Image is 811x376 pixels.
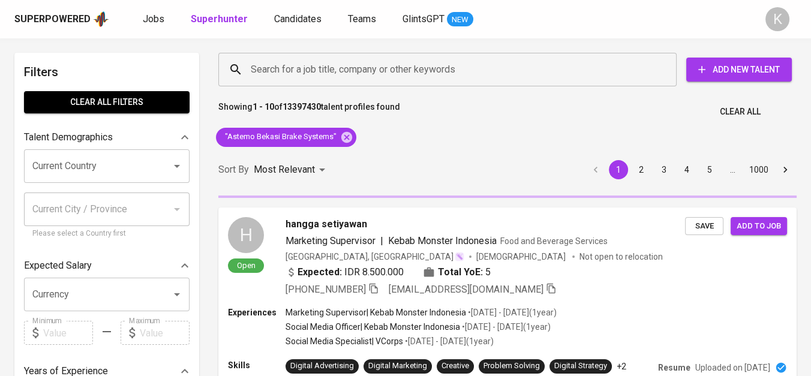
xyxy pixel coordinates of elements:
p: Expected Salary [24,258,92,273]
div: Superpowered [14,13,91,26]
div: Talent Demographics [24,125,190,149]
b: Superhunter [191,13,248,25]
button: Save [685,217,723,236]
button: Open [169,158,185,175]
button: Go to page 5 [700,160,719,179]
span: Jobs [143,13,164,25]
button: Add New Talent [686,58,792,82]
a: Superpoweredapp logo [14,10,109,28]
button: Add to job [731,217,787,236]
span: Food and Beverage Services [500,236,608,246]
span: Kebab Monster Indonesia [388,235,497,246]
b: 13397430 [283,102,321,112]
div: H [228,217,264,253]
input: Value [140,321,190,345]
b: Total YoE: [438,265,483,279]
span: Clear All [720,104,761,119]
span: "Astemo Bekasi Brake Systems" [216,131,344,143]
button: Clear All [715,101,765,123]
button: Clear All filters [24,91,190,113]
div: Creative [441,360,469,372]
div: "Astemo Bekasi Brake Systems" [216,128,356,147]
div: Most Relevant [254,159,329,181]
p: Showing of talent profiles found [218,101,400,123]
p: Social Media Officer | Kebab Monster Indonesia [286,321,460,333]
a: Teams [348,12,379,27]
img: app logo [93,10,109,28]
button: Go to next page [776,160,795,179]
span: Save [691,219,717,233]
span: Candidates [274,13,322,25]
button: Open [169,286,185,303]
span: | [380,234,383,248]
div: Expected Salary [24,254,190,278]
p: Skills [228,359,286,371]
span: Marketing Supervisor [286,235,376,246]
span: hangga setiyawan [286,217,367,231]
p: • [DATE] - [DATE] ( 1 year ) [466,306,557,318]
div: Digital Strategy [554,360,607,372]
div: Digital Advertising [290,360,354,372]
div: IDR 8.500.000 [286,265,404,279]
div: [GEOGRAPHIC_DATA], [GEOGRAPHIC_DATA] [286,251,464,263]
span: NEW [447,14,473,26]
input: Value [43,321,93,345]
p: Not open to relocation [579,251,663,263]
button: Go to page 3 [654,160,674,179]
button: Go to page 2 [632,160,651,179]
a: GlintsGPT NEW [403,12,473,27]
a: Candidates [274,12,324,27]
p: • [DATE] - [DATE] ( 1 year ) [460,321,551,333]
div: K [765,7,789,31]
div: … [723,164,742,176]
p: Resume [658,362,690,374]
p: Uploaded on [DATE] [695,362,770,374]
button: Go to page 4 [677,160,696,179]
span: Add to job [737,219,781,233]
span: Add New Talent [696,62,782,77]
p: Social Media Specialist | VCorps [286,335,403,347]
span: Teams [348,13,376,25]
p: +2 [617,360,626,372]
span: [PHONE_NUMBER] [286,284,366,295]
nav: pagination navigation [584,160,797,179]
p: Talent Demographics [24,130,113,145]
span: GlintsGPT [403,13,444,25]
p: Sort By [218,163,249,177]
span: [EMAIL_ADDRESS][DOMAIN_NAME] [389,284,543,295]
b: Expected: [298,265,342,279]
span: [DEMOGRAPHIC_DATA] [476,251,567,263]
p: Marketing Supervisor | Kebab Monster Indonesia [286,306,466,318]
b: 1 - 10 [253,102,274,112]
span: Open [232,260,260,270]
p: • [DATE] - [DATE] ( 1 year ) [403,335,494,347]
h6: Filters [24,62,190,82]
button: Go to page 1000 [746,160,772,179]
a: Jobs [143,12,167,27]
button: page 1 [609,160,628,179]
img: magic_wand.svg [455,252,464,261]
a: Superhunter [191,12,250,27]
div: Problem Solving [483,360,540,372]
p: Experiences [228,306,286,318]
p: Most Relevant [254,163,315,177]
div: Digital Marketing [368,360,427,372]
p: Please select a Country first [32,228,181,240]
span: Clear All filters [34,95,180,110]
span: 5 [485,265,491,279]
